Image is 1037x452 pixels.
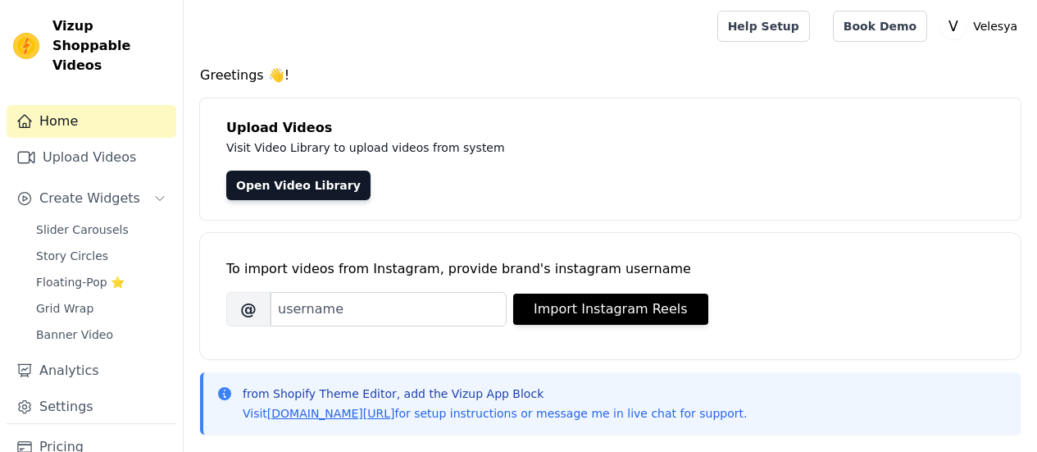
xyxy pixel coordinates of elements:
[243,386,747,402] p: from Shopify Theme Editor, add the Vizup App Block
[36,221,129,238] span: Slider Carousels
[267,407,395,420] a: [DOMAIN_NAME][URL]
[7,182,176,215] button: Create Widgets
[7,390,176,423] a: Settings
[36,248,108,264] span: Story Circles
[52,16,170,75] span: Vizup Shoppable Videos
[226,171,371,200] a: Open Video Library
[26,244,176,267] a: Story Circles
[200,66,1021,85] h4: Greetings 👋!
[717,11,810,42] a: Help Setup
[26,323,176,346] a: Banner Video
[967,11,1024,41] p: Velesya
[7,105,176,138] a: Home
[36,326,113,343] span: Banner Video
[940,11,1024,41] button: V Velesya
[7,354,176,387] a: Analytics
[226,292,271,326] span: @
[36,274,125,290] span: Floating-Pop ⭐
[39,189,140,208] span: Create Widgets
[833,11,927,42] a: Book Demo
[36,300,93,317] span: Grid Wrap
[13,33,39,59] img: Vizup
[271,292,507,326] input: username
[26,218,176,241] a: Slider Carousels
[26,297,176,320] a: Grid Wrap
[948,18,958,34] text: V
[7,141,176,174] a: Upload Videos
[226,118,994,138] h4: Upload Videos
[26,271,176,294] a: Floating-Pop ⭐
[226,138,961,158] p: Visit Video Library to upload videos from system
[513,294,708,325] button: Import Instagram Reels
[243,405,747,422] p: Visit for setup instructions or message me in live chat for support.
[226,259,994,279] div: To import videos from Instagram, provide brand's instagram username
